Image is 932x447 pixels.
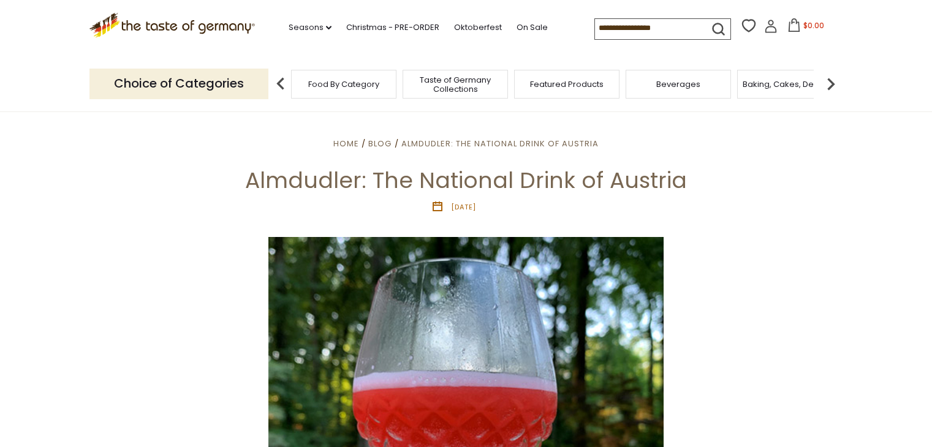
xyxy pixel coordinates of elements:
[89,69,268,99] p: Choice of Categories
[406,75,504,94] a: Taste of Germany Collections
[38,167,894,194] h1: Almdudler: The National Drink of Austria
[656,80,700,89] a: Beverages
[289,21,332,34] a: Seasons
[401,138,599,149] a: Almdudler: The National Drink of Austria
[743,80,838,89] a: Baking, Cakes, Desserts
[346,21,439,34] a: Christmas - PRE-ORDER
[454,21,502,34] a: Oktoberfest
[268,72,293,96] img: previous arrow
[451,202,476,212] time: [DATE]
[517,21,548,34] a: On Sale
[530,80,604,89] a: Featured Products
[780,18,832,37] button: $0.00
[803,20,824,31] span: $0.00
[819,72,843,96] img: next arrow
[368,138,392,149] a: Blog
[333,138,359,149] a: Home
[308,80,379,89] a: Food By Category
